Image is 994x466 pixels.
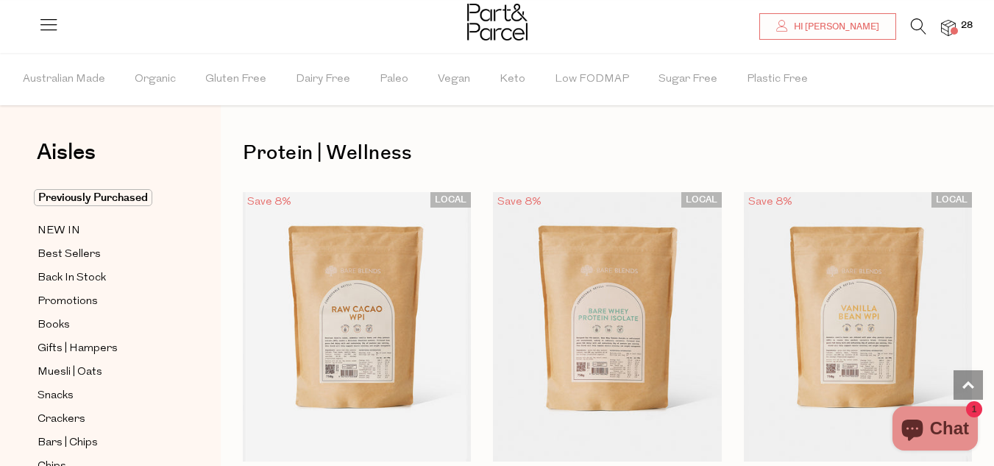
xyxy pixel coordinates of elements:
[380,54,408,105] span: Paleo
[467,4,528,40] img: Part&Parcel
[658,54,717,105] span: Sugar Free
[681,192,722,208] span: LOCAL
[23,54,105,105] span: Australian Made
[38,269,106,287] span: Back In Stock
[38,411,85,428] span: Crackers
[243,192,296,212] div: Save 8%
[38,245,171,264] a: Best Sellers
[205,54,266,105] span: Gluten Free
[38,189,171,207] a: Previously Purchased
[790,21,879,33] span: Hi [PERSON_NAME]
[38,222,171,240] a: NEW IN
[38,340,118,358] span: Gifts | Hampers
[38,434,171,452] a: Bars | Chips
[38,222,80,240] span: NEW IN
[135,54,176,105] span: Organic
[243,136,972,170] h1: Protein | Wellness
[747,54,808,105] span: Plastic Free
[931,192,972,208] span: LOCAL
[34,189,152,206] span: Previously Purchased
[555,54,629,105] span: Low FODMAP
[493,192,546,212] div: Save 8%
[38,246,101,264] span: Best Sellers
[38,363,171,381] a: Muesli | Oats
[744,192,797,212] div: Save 8%
[38,317,70,334] span: Books
[941,20,956,35] a: 28
[888,406,982,454] inbox-online-store-chat: Shopify online store chat
[38,292,171,311] a: Promotions
[38,386,171,405] a: Snacks
[37,141,96,178] a: Aisles
[37,136,96,169] span: Aisles
[38,434,98,452] span: Bars | Chips
[38,339,171,358] a: Gifts | Hampers
[493,192,721,462] img: Whey Protein Isolate
[438,54,470,105] span: Vegan
[243,192,471,462] img: Whey Protein Isolate
[430,192,471,208] span: LOCAL
[38,410,171,428] a: Crackers
[38,316,171,334] a: Books
[38,387,74,405] span: Snacks
[38,364,102,381] span: Muesli | Oats
[957,19,976,32] span: 28
[38,293,98,311] span: Promotions
[744,192,972,462] img: Whey Protein Isolate
[500,54,525,105] span: Keto
[38,269,171,287] a: Back In Stock
[296,54,350,105] span: Dairy Free
[759,13,896,40] a: Hi [PERSON_NAME]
